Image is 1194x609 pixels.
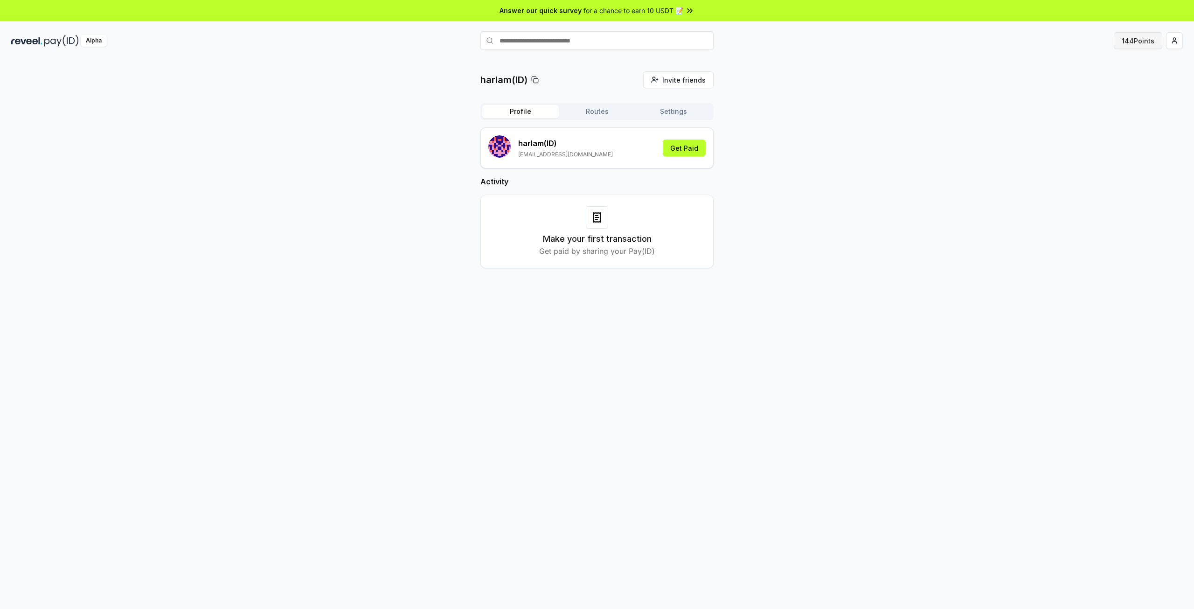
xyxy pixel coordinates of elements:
[518,138,613,149] p: harlam (ID)
[643,71,714,88] button: Invite friends
[11,35,42,47] img: reveel_dark
[81,35,107,47] div: Alpha
[663,140,706,156] button: Get Paid
[583,6,683,15] span: for a chance to earn 10 USDT 📝
[44,35,79,47] img: pay_id
[480,176,714,187] h2: Activity
[1114,32,1162,49] button: 144Points
[482,105,559,118] button: Profile
[480,73,528,86] p: harlam(ID)
[539,245,655,257] p: Get paid by sharing your Pay(ID)
[635,105,712,118] button: Settings
[500,6,582,15] span: Answer our quick survey
[559,105,635,118] button: Routes
[662,75,706,85] span: Invite friends
[543,232,652,245] h3: Make your first transaction
[518,151,613,158] p: [EMAIL_ADDRESS][DOMAIN_NAME]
